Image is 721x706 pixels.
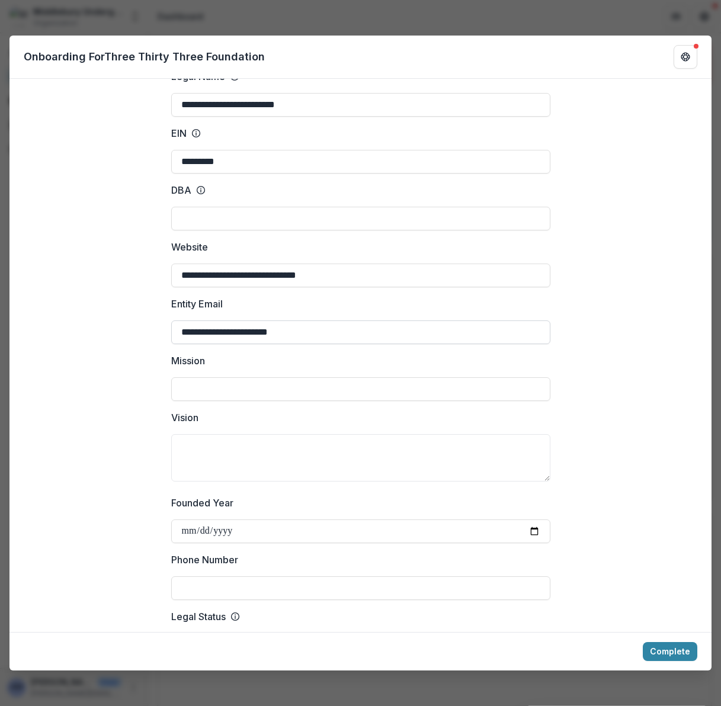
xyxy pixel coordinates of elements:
p: Onboarding For Three Thirty Three Foundation [24,49,265,65]
button: Get Help [674,45,697,69]
p: Website [171,240,208,254]
p: Founded Year [171,496,233,510]
button: Complete [643,642,697,661]
p: EIN [171,126,187,140]
p: Mission [171,354,205,368]
p: Entity Email [171,297,223,311]
p: Vision [171,410,198,425]
p: Legal Status [171,609,226,624]
p: DBA [171,183,191,197]
p: Phone Number [171,553,238,567]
